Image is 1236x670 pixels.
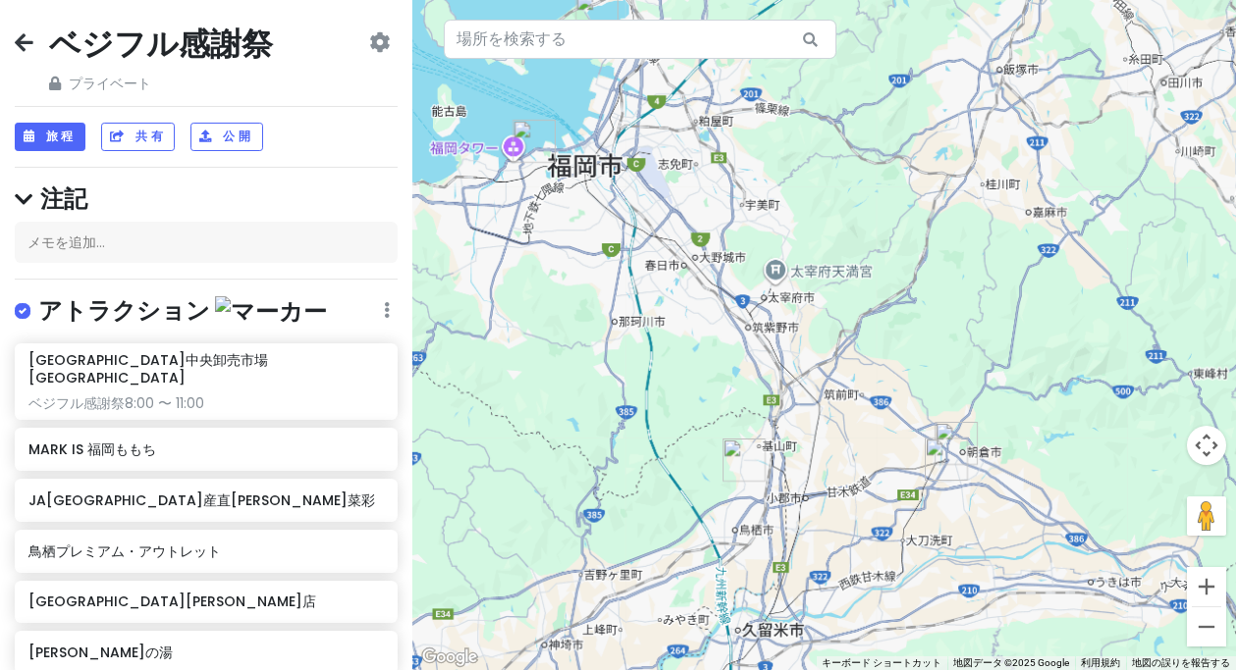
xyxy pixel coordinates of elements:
a: Google マップでこの地域を開きます（新しいウィンドウが開きます） [417,644,482,670]
button: 旅程 [15,123,85,151]
font: 公開 [223,128,253,144]
div: HOTEL AZ 福岡甘木インター店 [925,438,968,481]
font: アトラクション [38,294,210,327]
font: メモを追加... [27,232,105,252]
div: 卑弥呼ロマンの湯 [935,422,978,465]
button: ズームアウト [1187,607,1226,646]
button: 地図のカメラコントロール [1187,426,1226,465]
font: 鳥栖プレミアム・アウトレット [28,541,221,561]
img: グーグル [417,644,482,670]
font: 共有 [135,128,166,144]
div: MARK IS 福岡ももち [512,120,556,163]
font: プライベート [69,74,151,93]
font: 利用規約 [1081,657,1120,668]
font: 注記 [40,182,87,215]
font: ベジフル感謝祭 [49,22,273,66]
a: 地図の誤りを報告する [1132,657,1230,668]
font: JA[GEOGRAPHIC_DATA]産直[PERSON_NAME]菜彩 [28,490,375,510]
font: 地図データ ©2025 Google [953,657,1069,668]
button: 共有 [101,123,175,151]
button: 地図上にペグマンを落として、ストリートビューを開きます [1187,496,1226,536]
a: 利用規約（新しいタブで開きます） [1081,657,1120,668]
button: キーボード争奪 [822,656,941,670]
font: ベジフル感謝祭8:00 〜 11:00 [28,393,204,413]
input: 場所を検索する [444,20,836,59]
button: ズームイン [1187,567,1226,606]
button: 公開 [190,123,262,151]
font: [GEOGRAPHIC_DATA][PERSON_NAME]店 [28,592,316,611]
font: [PERSON_NAME]の湯 [28,643,173,662]
font: 旅程 [46,128,77,144]
font: [GEOGRAPHIC_DATA]中央卸売市場[GEOGRAPHIC_DATA] [28,350,268,387]
div: 鳥栖プレミアム・アウトレット [723,438,766,482]
img: マーカー [215,296,327,327]
font: MARK IS 福岡ももち [28,439,156,459]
